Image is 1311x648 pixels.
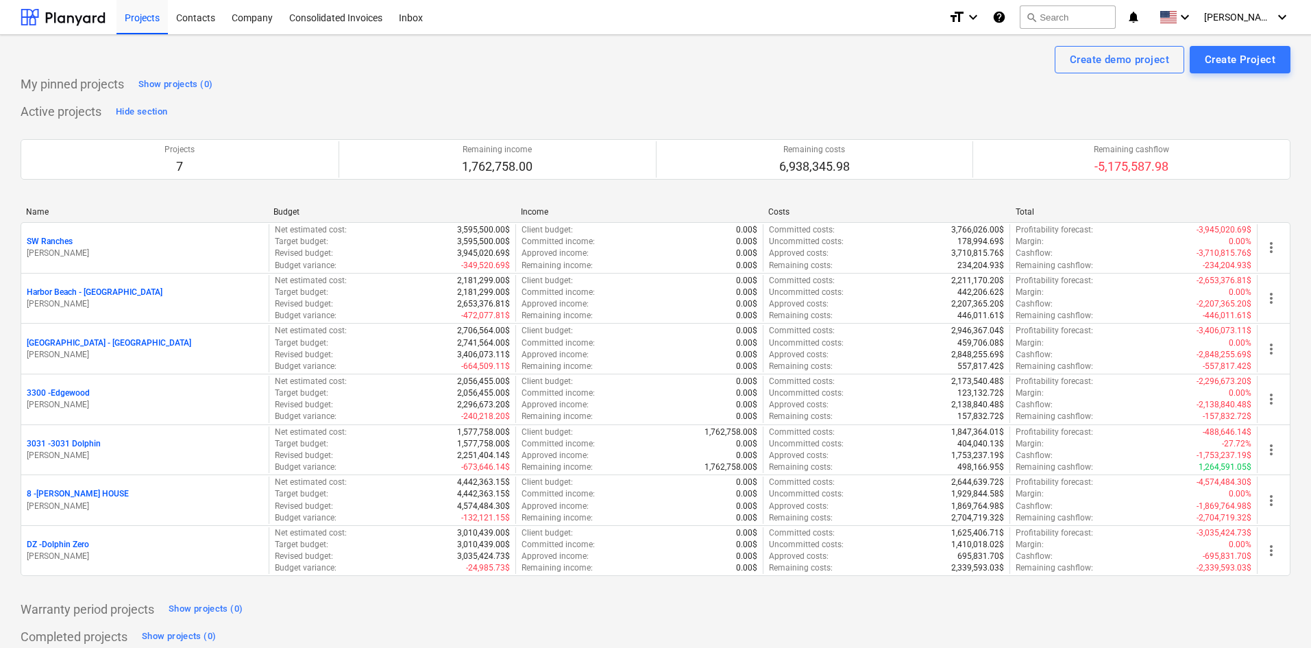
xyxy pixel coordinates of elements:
[1016,527,1093,539] p: Profitability forecast :
[275,399,333,411] p: Revised budget :
[769,427,835,438] p: Committed costs :
[522,488,595,500] p: Committed income :
[522,438,595,450] p: Committed income :
[275,488,328,500] p: Target budget :
[1274,9,1290,25] i: keyboard_arrow_down
[457,349,510,361] p: 3,406,073.11$
[769,260,833,272] p: Remaining costs :
[1197,325,1251,337] p: -3,406,073.11$
[1197,501,1251,512] p: -1,869,764.98$
[736,387,757,399] p: 0.00$
[1263,492,1279,509] span: more_vert
[1203,411,1251,422] p: -157,832.72$
[1016,427,1093,438] p: Profitability forecast :
[951,488,1004,500] p: 1,929,844.58$
[951,298,1004,310] p: 2,207,365.20$
[1263,442,1279,458] span: more_vert
[1222,438,1251,450] p: -27.72%
[275,527,347,539] p: Net estimated cost :
[957,411,1004,422] p: 157,832.72$
[27,539,263,562] div: DZ -Dolphin Zero[PERSON_NAME]
[769,337,844,349] p: Uncommitted costs :
[522,337,595,349] p: Committed income :
[951,527,1004,539] p: 1,625,406.71$
[736,349,757,361] p: 0.00$
[138,77,212,93] div: Show projects (0)
[957,310,1004,322] p: 446,011.61$
[457,399,510,411] p: 2,296,673.20$
[769,527,835,539] p: Committed costs :
[736,411,757,422] p: 0.00$
[1263,542,1279,559] span: more_vert
[736,298,757,310] p: 0.00$
[951,248,1004,259] p: 3,710,815.76$
[1229,387,1251,399] p: 0.00%
[769,349,829,361] p: Approved costs :
[1197,399,1251,411] p: -2,138,840.48$
[769,477,835,488] p: Committed costs :
[736,287,757,298] p: 0.00$
[457,551,510,562] p: 3,035,424.73$
[461,260,510,272] p: -349,520.69$
[951,427,1004,438] p: 1,847,364.01$
[736,527,757,539] p: 0.00$
[1020,5,1116,29] button: Search
[1016,411,1093,422] p: Remaining cashflow :
[1016,325,1093,337] p: Profitability forecast :
[769,438,844,450] p: Uncommitted costs :
[1197,477,1251,488] p: -4,574,484.30$
[275,361,336,372] p: Budget variance :
[769,387,844,399] p: Uncommitted costs :
[736,488,757,500] p: 0.00$
[736,438,757,450] p: 0.00$
[1016,248,1053,259] p: Cashflow :
[769,450,829,461] p: Approved costs :
[1204,12,1273,23] span: [PERSON_NAME]
[275,461,336,473] p: Budget variance :
[275,477,347,488] p: Net estimated cost :
[957,461,1004,473] p: 498,166.95$
[457,438,510,450] p: 1,577,758.00$
[736,310,757,322] p: 0.00$
[736,477,757,488] p: 0.00$
[1016,298,1053,310] p: Cashflow :
[21,104,101,120] p: Active projects
[275,438,328,450] p: Target budget :
[275,224,347,236] p: Net estimated cost :
[769,275,835,287] p: Committed costs :
[457,248,510,259] p: 3,945,020.69$
[769,512,833,524] p: Remaining costs :
[736,337,757,349] p: 0.00$
[769,287,844,298] p: Uncommitted costs :
[769,236,844,248] p: Uncommitted costs :
[457,387,510,399] p: 2,056,455.00$
[1016,260,1093,272] p: Remaining cashflow :
[27,551,263,562] p: [PERSON_NAME]
[704,461,757,473] p: 1,762,758.00$
[522,376,573,387] p: Client budget :
[1197,298,1251,310] p: -2,207,365.20$
[951,477,1004,488] p: 2,644,639.72$
[27,287,263,310] div: Harbor Beach - [GEOGRAPHIC_DATA][PERSON_NAME]
[1016,310,1093,322] p: Remaining cashflow :
[951,399,1004,411] p: 2,138,840.48$
[736,450,757,461] p: 0.00$
[457,287,510,298] p: 2,181,299.00$
[768,207,1005,217] div: Costs
[1127,9,1140,25] i: notifications
[275,325,347,337] p: Net estimated cost :
[957,551,1004,562] p: 695,831.70$
[275,501,333,512] p: Revised budget :
[957,337,1004,349] p: 459,706.08$
[27,438,101,450] p: 3031 - 3031 Dolphin
[1197,224,1251,236] p: -3,945,020.69$
[1016,236,1044,248] p: Margin :
[769,248,829,259] p: Approved costs :
[457,224,510,236] p: 3,595,500.00$
[522,298,589,310] p: Approved income :
[522,236,595,248] p: Committed income :
[27,236,263,259] div: SW Ranches[PERSON_NAME]
[951,501,1004,512] p: 1,869,764.98$
[769,399,829,411] p: Approved costs :
[522,287,595,298] p: Committed income :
